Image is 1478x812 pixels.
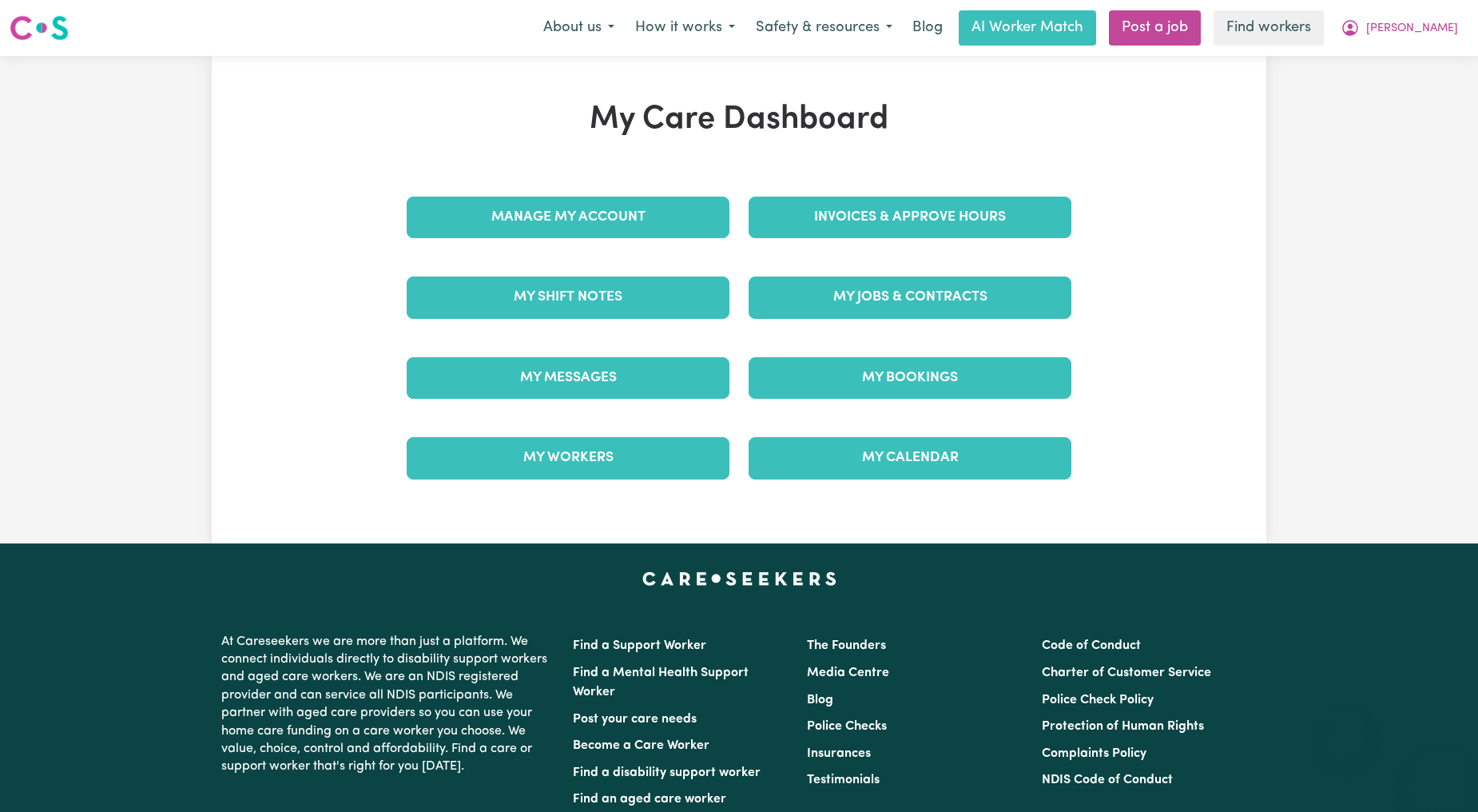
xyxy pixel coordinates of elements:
a: The Founders [807,639,886,652]
a: My Workers [407,437,729,479]
a: Media Centre [807,667,889,679]
button: My Account [1330,11,1468,45]
h1: My Care Dashboard [397,101,1081,139]
iframe: Button to launch messaging window [1414,748,1465,799]
a: Complaints Policy [1042,747,1146,760]
a: Post a job [1109,10,1201,46]
img: Careseekers logo [10,14,69,42]
a: Blog [807,694,833,707]
a: Code of Conduct [1042,639,1141,652]
a: Careseekers logo [10,10,69,46]
a: My Shift Notes [407,277,729,318]
a: My Calendar [749,437,1071,479]
a: Charter of Customer Service [1042,667,1211,679]
a: Police Check Policy [1042,694,1154,707]
a: Find a disability support worker [573,766,761,779]
button: About us [533,11,625,45]
a: Find an aged care worker [573,793,726,806]
iframe: Close message [1331,710,1363,742]
a: Careseekers home page [642,572,836,585]
a: My Bookings [749,357,1071,399]
a: Testimonials [807,774,880,786]
a: Find a Support Worker [573,639,706,652]
a: Blog [903,10,952,46]
span: [PERSON_NAME] [1366,20,1458,38]
a: Find a Mental Health Support Worker [573,667,749,699]
button: Safety & resources [745,11,903,45]
a: Manage My Account [407,197,729,238]
a: Invoices & Approve Hours [749,197,1071,238]
a: My Jobs & Contracts [749,277,1071,318]
a: Protection of Human Rights [1042,720,1204,733]
a: AI Worker Match [959,10,1096,46]
button: How it works [625,11,745,45]
a: Insurances [807,747,871,760]
a: NDIS Code of Conduct [1042,774,1173,786]
a: Find workers [1214,10,1324,46]
p: At Careseekers we are more than just a platform. We connect individuals directly to disability su... [221,627,554,782]
a: Become a Care Worker [573,739,709,752]
a: Post your care needs [573,713,697,726]
a: My Messages [407,357,729,399]
a: Police Checks [807,720,887,733]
